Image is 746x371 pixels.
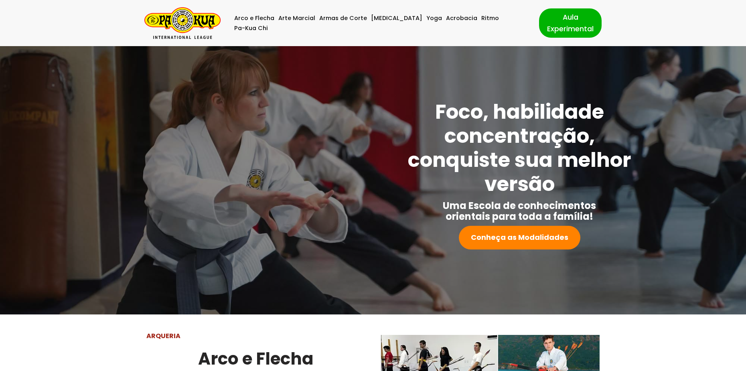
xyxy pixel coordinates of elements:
[371,13,422,23] a: [MEDICAL_DATA]
[408,97,631,198] strong: Foco, habilidade concentração, conquiste sua melhor versão
[319,13,367,23] a: Armas de Corte
[146,331,180,341] strong: ARQUERIA
[443,199,596,223] strong: Uma Escola de conhecimentos orientais para toda a família!
[426,13,442,23] a: Yoga
[459,226,580,249] a: Conheça as Modalidades
[234,13,274,23] a: Arco e Flecha
[471,232,568,242] strong: Conheça as Modalidades
[234,23,268,33] a: Pa-Kua Chi
[278,13,315,23] a: Arte Marcial
[144,7,221,39] a: Pa-Kua Brasil Uma Escola de conhecimentos orientais para toda a família. Foco, habilidade concent...
[198,347,314,371] strong: Arco e Flecha
[233,13,527,33] div: Menu primário
[539,8,602,37] a: Aula Experimental
[446,13,477,23] a: Acrobacia
[481,13,499,23] a: Ritmo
